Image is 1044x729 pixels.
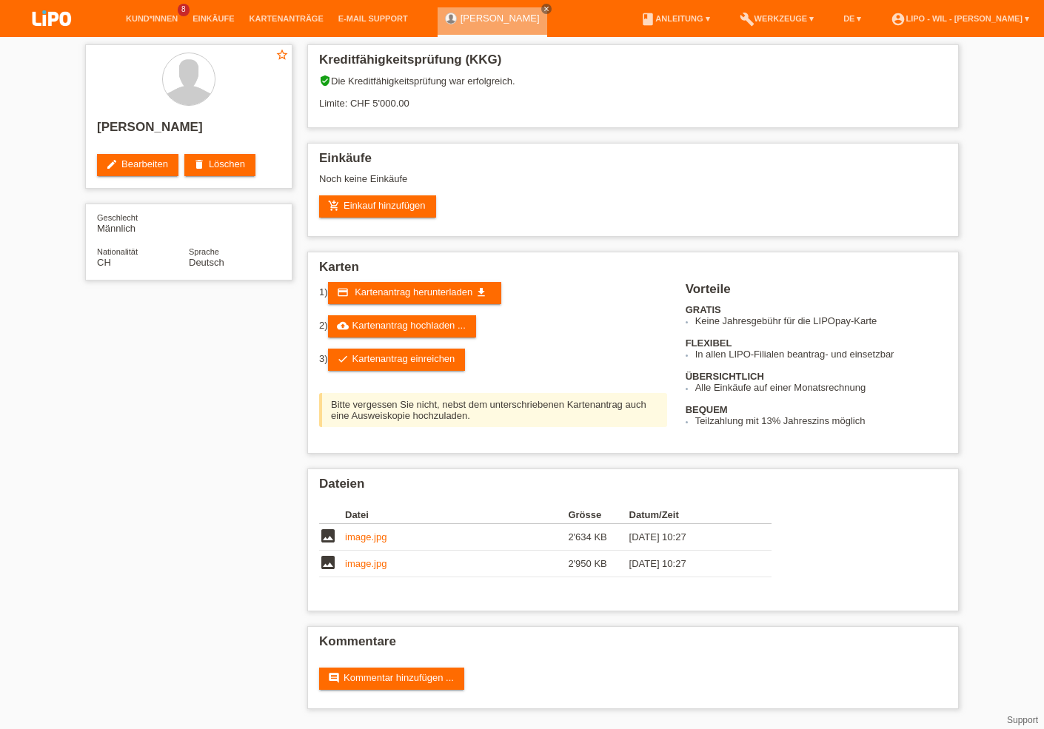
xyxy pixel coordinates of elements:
[337,286,349,298] i: credit_card
[568,551,629,577] td: 2'950 KB
[184,154,255,176] a: deleteLöschen
[891,12,906,27] i: account_circle
[345,506,568,524] th: Datei
[629,551,751,577] td: [DATE] 10:27
[695,315,947,326] li: Keine Jahresgebühr für die LIPOpay-Karte
[319,260,947,282] h2: Karten
[275,48,289,61] i: star_border
[189,247,219,256] span: Sprache
[640,12,655,27] i: book
[740,12,754,27] i: build
[345,558,387,569] a: image.jpg
[319,393,667,427] div: Bitte vergessen Sie nicht, nebst dem unterschriebenen Kartenantrag auch eine Ausweiskopie hochzul...
[178,4,190,16] span: 8
[1007,715,1038,725] a: Support
[355,286,472,298] span: Kartenantrag herunterladen
[695,349,947,360] li: In allen LIPO-Filialen beantrag- und einsetzbar
[568,506,629,524] th: Grösse
[328,349,466,371] a: checkKartenantrag einreichen
[319,477,947,499] h2: Dateien
[345,531,387,542] a: image.jpg
[106,158,118,170] i: edit
[541,4,552,14] a: close
[185,14,241,23] a: Einkäufe
[686,404,728,415] b: BEQUEM
[193,158,205,170] i: delete
[97,120,281,142] h2: [PERSON_NAME]
[319,634,947,656] h2: Kommentare
[695,415,947,426] li: Teilzahlung mit 13% Jahreszins möglich
[328,672,340,684] i: comment
[319,53,947,75] h2: Kreditfähigkeitsprüfung (KKG)
[633,14,717,23] a: bookAnleitung ▾
[97,213,138,222] span: Geschlecht
[319,282,667,304] div: 1)
[629,524,751,551] td: [DATE] 10:27
[337,353,349,365] i: check
[319,668,464,690] a: commentKommentar hinzufügen ...
[319,75,947,120] div: Die Kreditfähigkeitsprüfung war erfolgreich. Limite: CHF 5'000.00
[686,337,732,349] b: FLEXIBEL
[328,315,476,337] a: cloud_uploadKartenantrag hochladen ...
[319,349,667,371] div: 3)
[319,75,331,87] i: verified_user
[686,282,947,304] h2: Vorteile
[319,151,947,173] h2: Einkäufe
[189,257,224,268] span: Deutsch
[328,200,340,212] i: add_shopping_cart
[883,14,1037,23] a: account_circleLIPO - Wil - [PERSON_NAME] ▾
[695,382,947,393] li: Alle Einkäufe auf einer Monatsrechnung
[543,5,550,13] i: close
[732,14,822,23] a: buildWerkzeuge ▾
[97,212,189,234] div: Männlich
[242,14,331,23] a: Kartenanträge
[319,173,947,195] div: Noch keine Einkäufe
[319,527,337,545] i: image
[97,154,178,176] a: editBearbeiten
[97,257,111,268] span: Schweiz
[568,524,629,551] td: 2'634 KB
[475,286,487,298] i: get_app
[319,195,436,218] a: add_shopping_cartEinkauf hinzufügen
[331,14,415,23] a: E-Mail Support
[118,14,185,23] a: Kund*innen
[461,13,540,24] a: [PERSON_NAME]
[319,315,667,337] div: 2)
[319,554,337,571] i: image
[97,247,138,256] span: Nationalität
[686,304,721,315] b: GRATIS
[337,320,349,332] i: cloud_upload
[629,506,751,524] th: Datum/Zeit
[328,282,501,304] a: credit_card Kartenantrag herunterladen get_app
[275,48,289,64] a: star_border
[15,30,89,41] a: LIPO pay
[836,14,869,23] a: DE ▾
[686,371,764,382] b: ÜBERSICHTLICH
